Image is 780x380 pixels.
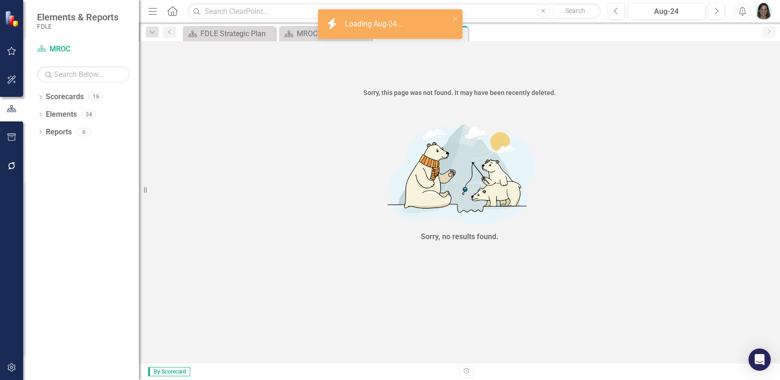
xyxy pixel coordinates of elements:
[321,116,599,229] img: No results found
[37,23,119,30] small: FDLE
[755,3,772,19] img: Kristine Largaespada
[281,28,369,39] a: MROC Landing Page
[81,111,96,119] div: 34
[88,93,103,101] div: 19
[5,11,21,27] img: ClearPoint Strategy
[46,109,77,120] a: Elements
[185,28,273,39] a: FDLE Strategic Plan
[552,5,599,18] button: Search
[37,44,130,55] a: MROC
[452,13,459,24] button: close
[628,3,706,19] button: Aug-24
[46,127,72,138] a: Reports
[148,367,190,376] span: By Scorecard
[200,28,273,39] div: FDLE Strategic Plan
[139,88,780,97] div: Sorry, this page was not found. It may have been recently deleted.
[37,12,119,23] span: Elements & Reports
[297,28,369,39] div: MROC Landing Page
[46,92,84,102] a: Scorecards
[76,128,91,136] div: 6
[37,66,130,82] input: Search Below...
[345,19,405,30] div: Loading Aug-24...
[631,6,703,17] div: Aug-24
[421,232,499,242] div: Sorry, no results found.
[187,3,600,19] input: Search ClearPoint...
[565,7,585,14] span: Search
[749,348,771,371] div: Open Intercom Messenger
